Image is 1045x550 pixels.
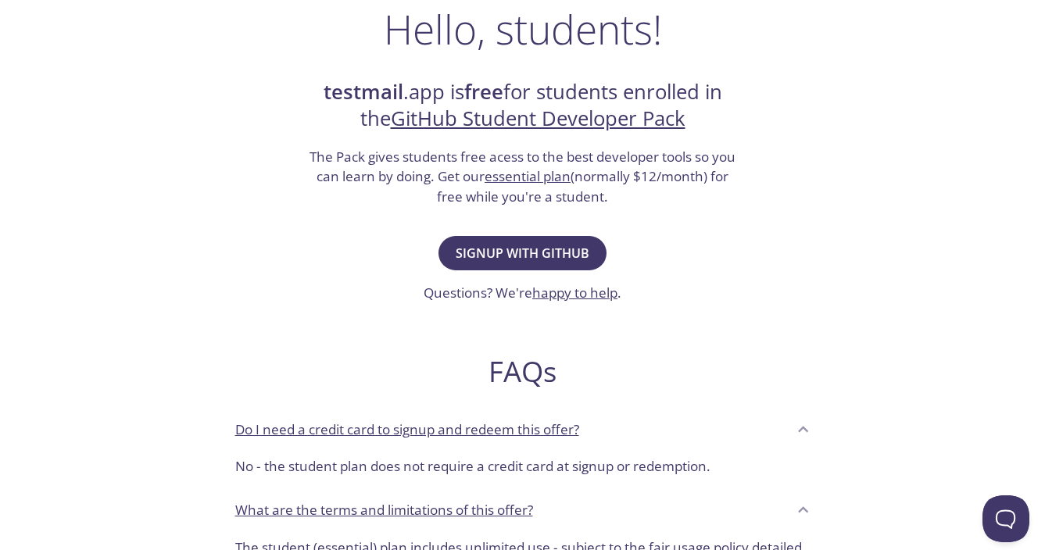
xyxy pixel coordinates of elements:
[223,489,823,531] div: What are the terms and limitations of this offer?
[308,147,738,207] h3: The Pack gives students free acess to the best developer tools so you can learn by doing. Get our...
[391,105,685,132] a: GitHub Student Developer Pack
[324,78,403,105] strong: testmail
[235,500,533,520] p: What are the terms and limitations of this offer?
[424,283,621,303] h3: Questions? We're .
[982,495,1029,542] iframe: Help Scout Beacon - Open
[235,420,579,440] p: Do I need a credit card to signup and redeem this offer?
[223,450,823,489] div: Do I need a credit card to signup and redeem this offer?
[223,354,823,389] h2: FAQs
[223,408,823,450] div: Do I need a credit card to signup and redeem this offer?
[485,167,571,185] a: essential plan
[235,456,811,477] p: No - the student plan does not require a credit card at signup or redemption.
[308,79,738,133] h2: .app is for students enrolled in the
[438,236,607,270] button: Signup with GitHub
[464,78,503,105] strong: free
[532,284,617,302] a: happy to help
[456,242,589,264] span: Signup with GitHub
[384,5,662,52] h1: Hello, students!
